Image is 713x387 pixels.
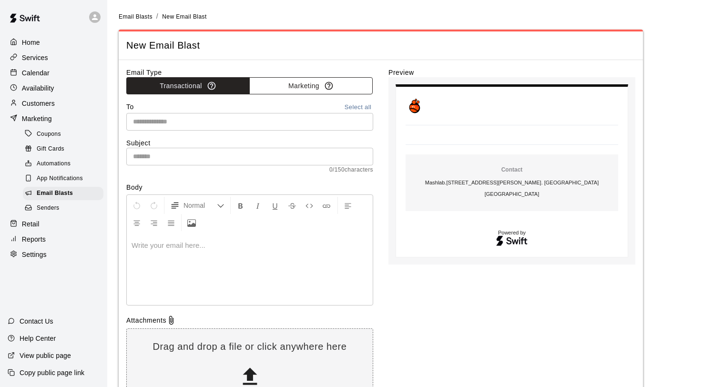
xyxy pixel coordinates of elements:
p: Mashlab . [STREET_ADDRESS][PERSON_NAME]. [GEOGRAPHIC_DATA] [GEOGRAPHIC_DATA] [409,177,614,200]
div: Attachments [126,316,373,325]
p: Marketing [22,114,52,123]
a: Email Blasts [23,186,107,201]
span: Coupons [37,130,61,139]
p: Contact [409,166,614,174]
a: Availability [8,81,100,95]
a: Marketing [8,112,100,126]
a: Gift Cards [23,142,107,156]
button: Format Underline [267,197,283,214]
nav: breadcrumb [119,11,702,22]
a: Retail [8,217,100,231]
p: Copy public page link [20,368,84,377]
span: Normal [183,201,217,210]
button: Format Strikethrough [284,197,300,214]
span: New Email Blast [126,39,635,52]
div: App Notifications [23,172,103,185]
span: Email Blasts [119,13,153,20]
p: Contact Us [20,316,53,326]
img: Swift logo [496,234,528,247]
a: Customers [8,96,100,111]
span: 0 / 150 characters [126,165,373,175]
label: Body [126,183,373,192]
label: To [126,102,134,113]
div: Senders [23,202,103,215]
span: App Notifications [37,174,83,183]
button: Justify Align [163,214,179,231]
p: View public page [20,351,71,360]
button: Formatting Options [166,197,228,214]
p: Drag and drop a file or click anywhere here [127,340,373,353]
a: Services [8,51,100,65]
button: Redo [146,197,162,214]
a: Senders [23,201,107,216]
div: Gift Cards [23,143,103,156]
p: Help Center [20,334,56,343]
a: Automations [23,157,107,172]
label: Subject [126,138,373,148]
span: Senders [37,204,60,213]
div: Email Blasts [23,187,103,200]
button: Format Bold [233,197,249,214]
a: Coupons [23,127,107,142]
label: Preview [388,68,635,77]
p: Calendar [22,68,50,78]
button: Left Align [340,197,356,214]
button: Right Align [146,214,162,231]
button: Marketing [249,77,373,95]
p: Customers [22,99,55,108]
a: Home [8,35,100,50]
p: Reports [22,234,46,244]
button: Upload Image [183,214,200,231]
a: Email Blasts [119,12,153,20]
button: Insert Code [301,197,317,214]
div: Coupons [23,128,103,141]
button: Insert Link [318,197,335,214]
li: / [156,11,158,21]
span: Gift Cards [37,144,64,154]
button: Select all [343,102,373,113]
p: Home [22,38,40,47]
a: Settings [8,247,100,262]
span: Automations [37,159,71,169]
button: Undo [129,197,145,214]
a: Reports [8,232,100,246]
button: Center Align [129,214,145,231]
span: Email Blasts [37,189,73,198]
label: Email Type [126,68,373,77]
a: Calendar [8,66,100,80]
img: Mashlab [406,96,425,115]
a: App Notifications [23,172,107,186]
p: Availability [22,83,54,93]
span: New Email Blast [162,13,206,20]
p: Settings [22,250,47,259]
p: Powered by [406,230,618,235]
button: Format Italics [250,197,266,214]
button: Transactional [126,77,250,95]
p: Retail [22,219,40,229]
p: Services [22,53,48,62]
div: Automations [23,157,103,171]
